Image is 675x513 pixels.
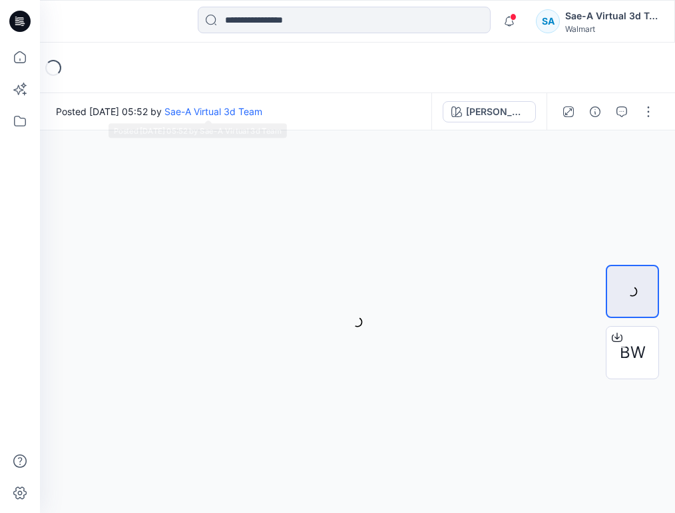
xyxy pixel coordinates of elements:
[164,106,262,117] a: Sae-A Virtual 3d Team
[56,104,262,118] span: Posted [DATE] 05:52 by
[565,8,658,24] div: Sae-A Virtual 3d Team
[443,101,536,122] button: [PERSON_NAME] STRIPE_BLUE PRINT
[536,9,560,33] div: SA
[565,24,658,34] div: Walmart
[584,101,606,122] button: Details
[466,104,527,119] div: [PERSON_NAME] STRIPE_BLUE PRINT
[620,341,646,365] span: BW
